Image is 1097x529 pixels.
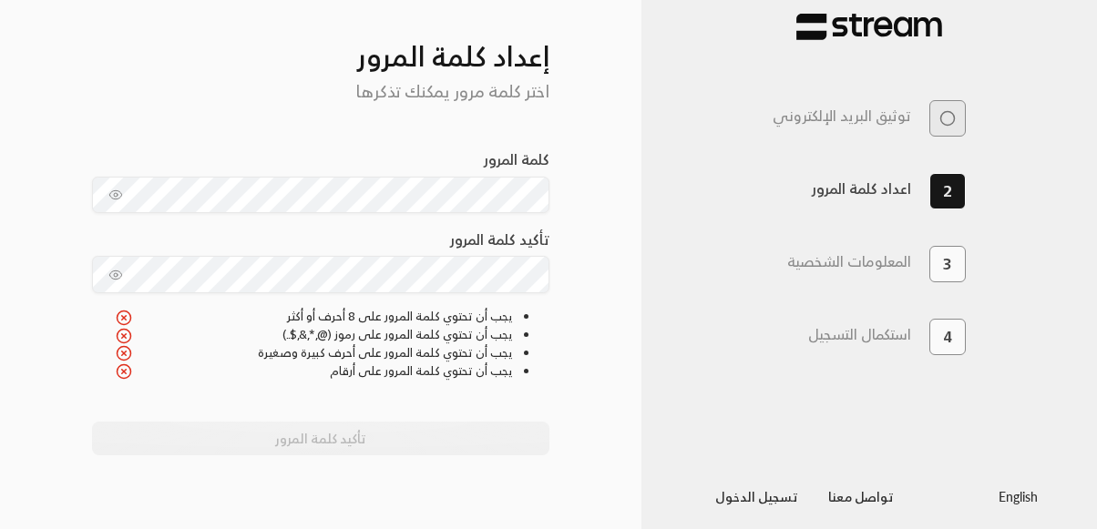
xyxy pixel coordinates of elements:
button: toggle password visibility [101,180,130,209]
button: تسجيل الدخول [701,480,814,514]
div: يجب أن تحتوي كلمة المرور على أحرف كبيرة وصغيرة [116,344,514,362]
div: يجب أن تحتوي كلمة المرور على أرقام [116,361,514,380]
a: English [999,480,1038,514]
h3: إعداد كلمة المرور [92,10,550,73]
h3: استكمال التسجيل [808,326,911,343]
span: 4 [943,326,952,348]
div: يجب أن تحتوي كلمة المرور على رموز (@,*,&,$..) [116,326,514,344]
a: تسجيل الدخول [701,485,814,508]
span: 3 [943,253,952,275]
h5: اختر كلمة مرور يمكنك تذكرها [92,82,550,102]
h3: اعداد كلمة المرور [812,180,911,198]
h3: توثيق البريد الإلكتروني [773,107,911,125]
a: تواصل معنا [814,485,909,508]
button: تواصل معنا [814,480,909,514]
div: يجب أن تحتوي كلمة المرور على 8 أحرف أو أكثر [116,308,514,326]
h3: المعلومات الشخصية [787,253,911,270]
label: تأكيد كلمة المرور [450,229,549,250]
label: كلمة المرور [484,148,549,170]
span: 2 [943,179,952,203]
button: toggle password visibility [101,260,130,290]
img: Stream Pay [796,13,942,41]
